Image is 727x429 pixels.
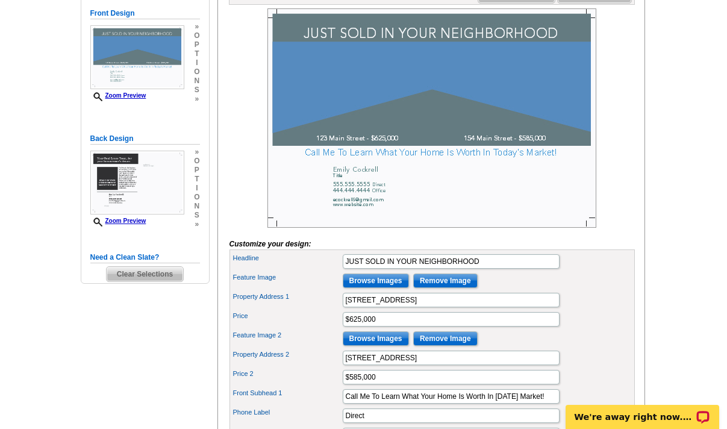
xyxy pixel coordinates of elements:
input: Browse Images [343,331,409,346]
label: Headline [233,253,342,263]
span: Clear Selections [107,267,183,281]
span: » [194,220,199,229]
span: s [194,86,199,95]
span: t [194,175,199,184]
label: Front Subhead 1 [233,388,342,398]
span: p [194,40,199,49]
span: o [194,193,199,202]
input: Browse Images [343,274,409,288]
img: Z18873669_00001_1.jpg [90,25,184,89]
label: Phone Label [233,407,342,418]
input: Remove Image [413,274,478,288]
span: i [194,184,199,193]
a: Zoom Preview [90,218,146,224]
span: o [194,157,199,166]
i: Customize your design: [229,240,311,248]
span: i [194,58,199,67]
span: o [194,67,199,77]
label: Property Address 1 [233,292,342,302]
h5: Back Design [90,133,200,145]
span: » [194,148,199,157]
a: Zoom Preview [90,92,146,99]
label: Price [233,311,342,321]
input: Remove Image [413,331,478,346]
img: Z18873669_00001_2.jpg [90,151,184,214]
span: o [194,31,199,40]
label: Price 2 [233,369,342,379]
label: Feature Image [233,272,342,283]
h5: Front Design [90,8,200,19]
span: n [194,202,199,211]
span: s [194,211,199,220]
span: n [194,77,199,86]
span: t [194,49,199,58]
span: p [194,166,199,175]
img: Z18873669_00001_1.jpg [267,8,596,228]
label: Property Address 2 [233,349,342,360]
iframe: LiveChat chat widget [558,391,727,429]
label: Feature Image 2 [233,330,342,340]
span: » [194,95,199,104]
h5: Need a Clean Slate? [90,252,200,263]
span: » [194,22,199,31]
